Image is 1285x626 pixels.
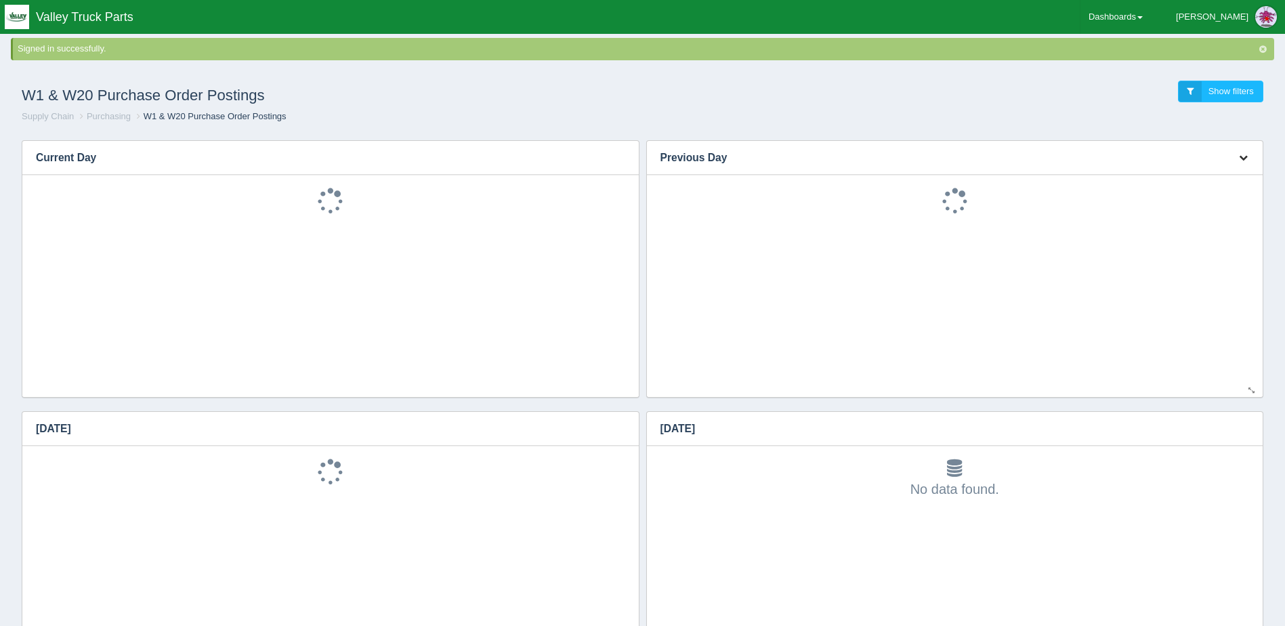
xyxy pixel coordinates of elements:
[133,110,287,123] li: W1 & W20 Purchase Order Postings
[647,141,1222,175] h3: Previous Day
[660,459,1250,499] div: No data found.
[36,10,133,24] span: Valley Truck Parts
[1178,81,1263,103] a: Show filters
[22,141,618,175] h3: Current Day
[18,43,1271,56] div: Signed in successfully.
[22,111,74,121] a: Supply Chain
[87,111,131,121] a: Purchasing
[1255,6,1277,28] img: Profile Picture
[22,412,618,446] h3: [DATE]
[5,5,29,29] img: q1blfpkbivjhsugxdrfq.png
[22,81,643,110] h1: W1 & W20 Purchase Order Postings
[1208,86,1254,96] span: Show filters
[647,412,1243,446] h3: [DATE]
[1176,3,1248,30] div: [PERSON_NAME]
